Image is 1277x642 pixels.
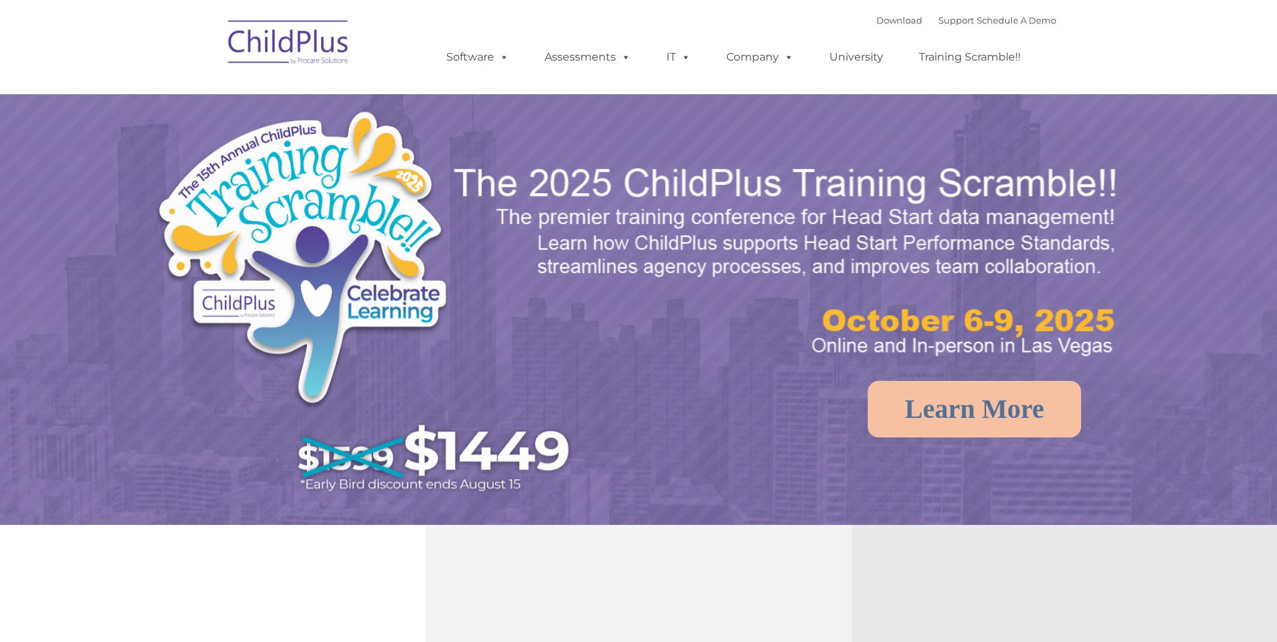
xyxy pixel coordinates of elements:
a: Assessments [531,44,644,71]
a: Download [876,15,922,26]
a: Schedule A Demo [977,15,1056,26]
a: Support [938,15,974,26]
a: Company [713,44,807,71]
a: IT [653,44,704,71]
a: Training Scramble!! [905,44,1034,71]
img: ChildPlus by Procare Solutions [221,11,356,78]
font: | [876,15,1056,26]
a: University [816,44,897,71]
a: Learn More [868,381,1081,437]
a: Software [433,44,522,71]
